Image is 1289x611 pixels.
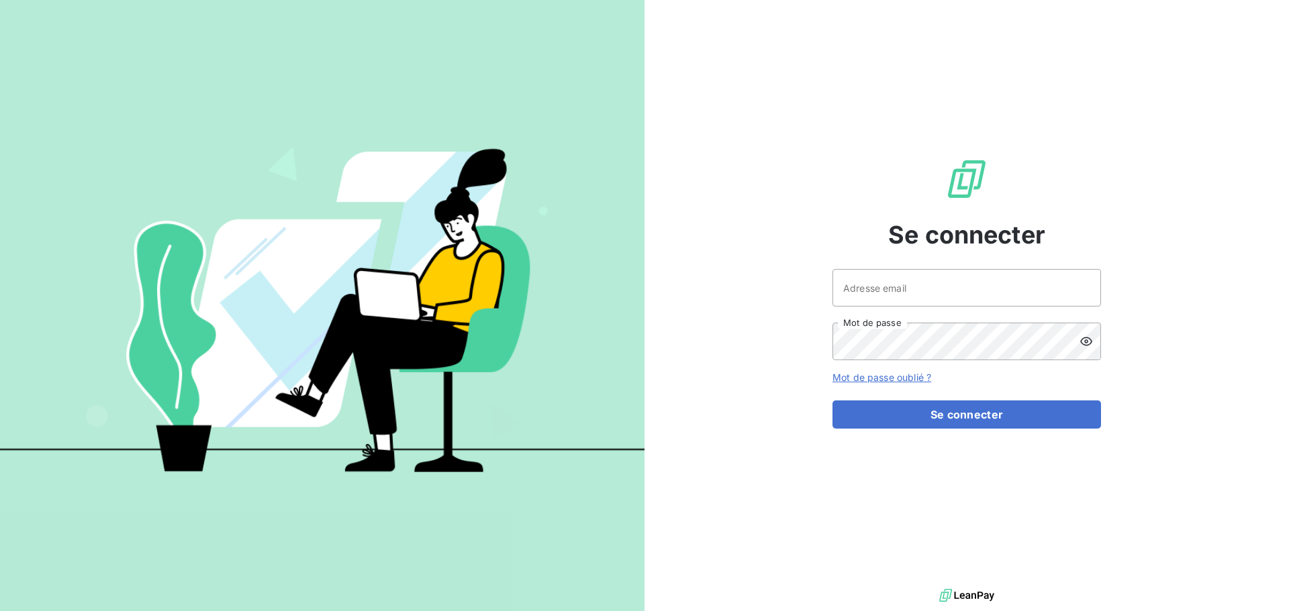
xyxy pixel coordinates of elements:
span: Se connecter [888,217,1045,253]
img: Logo LeanPay [945,158,988,201]
input: placeholder [832,269,1101,307]
img: logo [939,586,994,606]
a: Mot de passe oublié ? [832,372,931,383]
button: Se connecter [832,400,1101,429]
